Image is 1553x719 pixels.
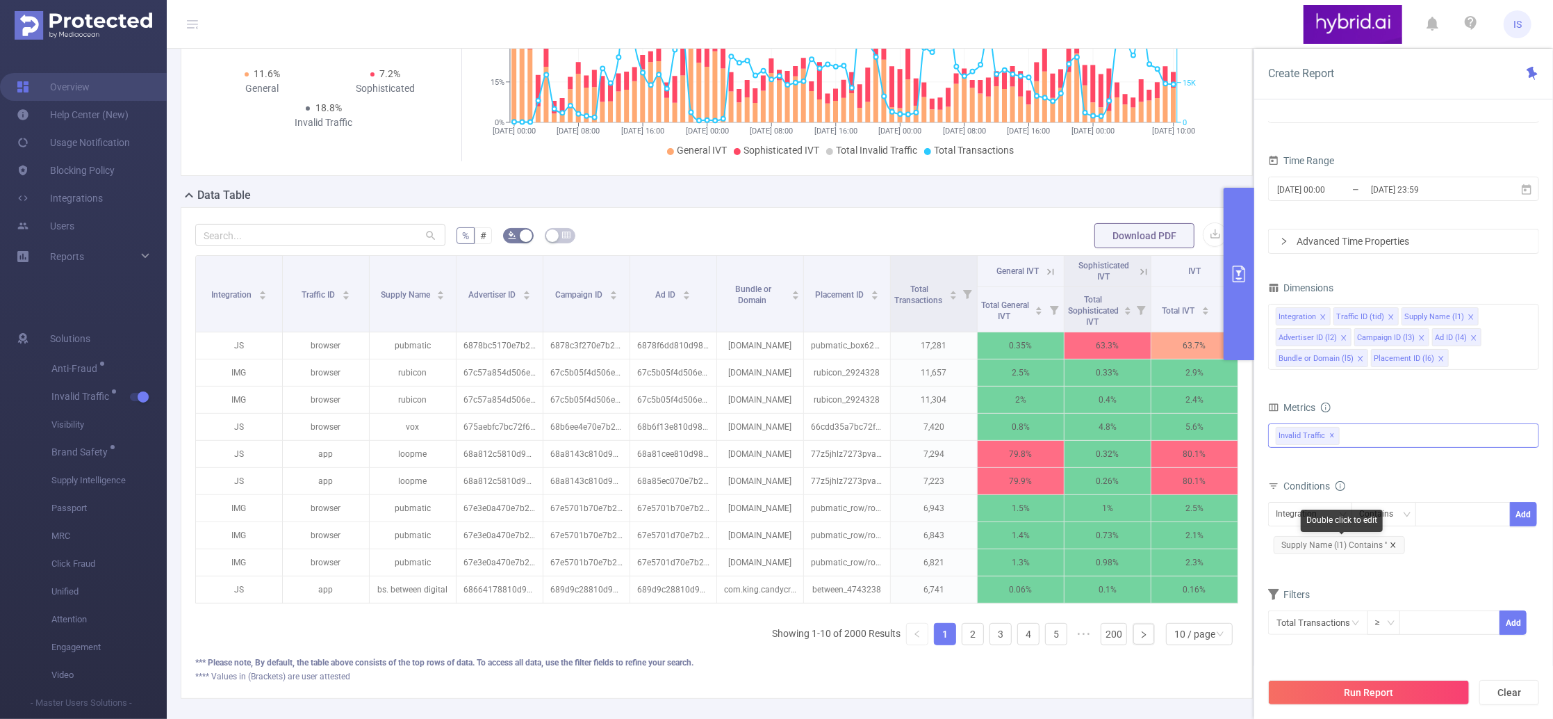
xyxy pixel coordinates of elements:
[1371,349,1449,367] li: Placement ID (l6)
[480,230,486,241] span: #
[254,68,281,79] span: 11.6%
[543,576,630,603] p: 689d9c28810d988fc0a74c22
[1162,306,1197,316] span: Total IVT
[743,145,819,156] span: Sophisticated IVT
[1008,127,1051,136] tspan: [DATE] 16:00
[935,624,955,645] a: 1
[1375,611,1390,634] div: ≥
[804,414,890,440] p: 66cdd35a7bc72f66ac1acbd3
[1133,623,1155,645] li: Next Page
[978,522,1064,549] p: 1.4%
[1151,414,1238,440] p: 5.6%
[462,230,469,241] span: %
[370,522,456,549] p: pubmatic
[1140,631,1148,639] i: icon: right
[436,289,445,297] div: Sort
[1151,495,1238,522] p: 2.5%
[717,414,803,440] p: [DOMAIN_NAME]
[370,359,456,386] p: rubicon
[772,623,901,645] li: Showing 1-10 of 2000 Results
[523,289,530,293] i: icon: caret-up
[17,129,130,156] a: Usage Notification
[989,623,1012,645] li: 3
[457,332,543,359] p: 6878bc5170e7b2610077ce9f
[1018,624,1039,645] a: 4
[1387,619,1395,629] i: icon: down
[1045,623,1067,645] li: 5
[978,441,1064,467] p: 79.8%
[949,289,957,293] i: icon: caret-up
[686,127,729,136] tspan: [DATE] 00:00
[523,294,530,298] i: icon: caret-down
[1078,261,1129,282] span: Sophisticated IVT
[1073,623,1095,645] li: Next 5 Pages
[683,289,691,293] i: icon: caret-up
[17,184,103,212] a: Integrations
[283,441,369,467] p: app
[630,549,716,576] p: 67e5701d70e7b221fcd5a13b
[197,187,251,204] h2: Data Table
[50,251,84,262] span: Reports
[15,11,152,40] img: Protected Media
[51,661,167,689] span: Video
[324,81,447,96] div: Sophisticated
[283,576,369,603] p: app
[1065,359,1151,386] p: 0.33%
[1404,308,1464,326] div: Supply Name (l1)
[258,294,266,298] i: icon: caret-down
[717,468,803,494] p: [DOMAIN_NAME]
[50,243,84,270] a: Reports
[1065,576,1151,603] p: 0.1%
[717,549,803,576] p: [DOMAIN_NAME]
[51,550,167,578] span: Click Fraud
[717,495,803,522] p: [DOMAIN_NAME]
[1432,328,1481,346] li: Ad ID (l4)
[1336,308,1384,326] div: Traffic ID (tid)
[1124,309,1131,314] i: icon: caret-down
[630,522,716,549] p: 67e5701d70e7b221fcd5a201
[17,156,115,184] a: Blocking Policy
[996,266,1039,276] span: General IVT
[1072,127,1115,136] tspan: [DATE] 00:00
[609,289,618,297] div: Sort
[978,332,1064,359] p: 0.35%
[1336,481,1345,491] i: icon: info-circle
[1201,309,1209,314] i: icon: caret-down
[196,387,282,413] p: IMG
[457,387,543,413] p: 67c57a854d506ee50c74148c
[656,290,678,300] span: Ad ID
[1151,468,1238,494] p: 80.1%
[1094,223,1194,248] button: Download PDF
[1174,624,1215,645] div: 10 / page
[302,290,337,300] span: Traffic ID
[949,289,958,297] div: Sort
[1279,329,1337,347] div: Advertiser ID (l2)
[543,495,630,522] p: 67e5701b70e7b221fcd5a073
[1370,180,1482,199] input: End date
[457,495,543,522] p: 67e3e0a470e7b249ec839ea6
[891,495,977,522] p: 6,943
[1269,229,1538,253] div: icon: rightAdvanced Time Properties
[543,414,630,440] p: 68b6ee4e70e7b26a50386fc1
[1283,480,1345,492] span: Conditions
[1280,237,1288,245] i: icon: right
[17,73,90,101] a: Overview
[457,441,543,467] p: 68a812c5810d98c278641120
[1101,623,1127,645] li: 200
[1044,287,1064,332] i: Filter menu
[677,145,727,156] span: General IVT
[717,576,803,603] p: com.king.candycrushsaga
[1279,308,1316,326] div: Integration
[1151,549,1238,576] p: 2.3%
[1151,576,1238,603] p: 0.16%
[370,468,456,494] p: loopme
[342,289,350,297] div: Sort
[491,78,504,87] tspan: 15%
[555,290,605,300] span: Campaign ID
[557,127,600,136] tspan: [DATE] 08:00
[437,289,445,293] i: icon: caret-up
[283,522,369,549] p: browser
[1065,468,1151,494] p: 0.26%
[370,576,456,603] p: bs. between digital
[543,387,630,413] p: 67c5b05f4d506e7b288757eb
